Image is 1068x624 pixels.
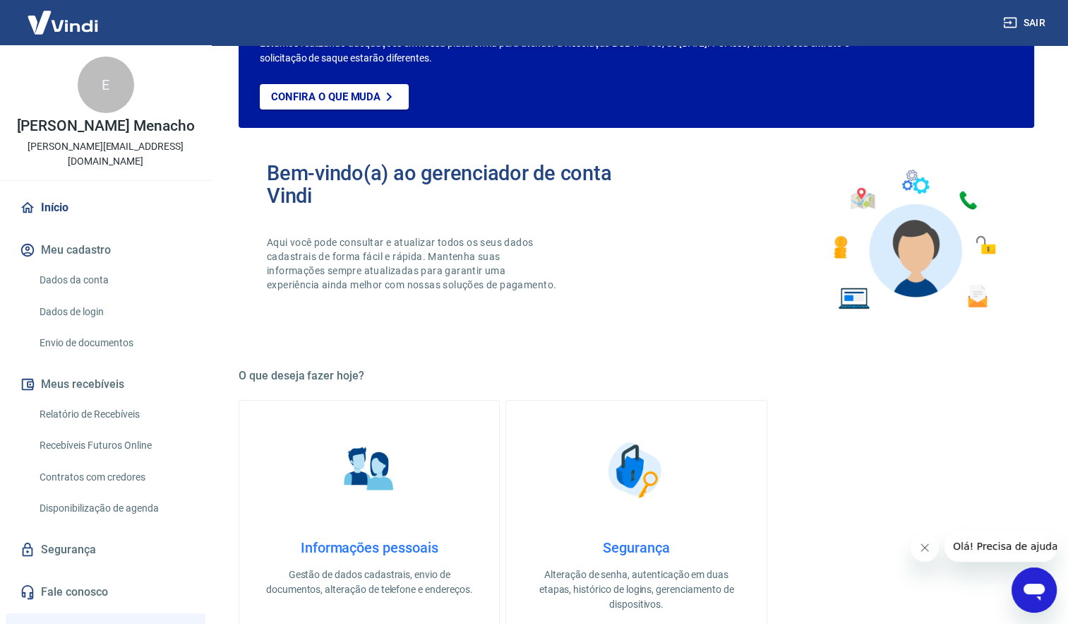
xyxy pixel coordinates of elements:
button: Meu cadastro [17,235,194,266]
p: Aqui você pode consultar e atualizar todos os seus dados cadastrais de forma fácil e rápida. Mant... [267,235,559,292]
img: Imagem de um avatar masculino com diversos icones exemplificando as funcionalidades do gerenciado... [821,162,1006,318]
a: Dados de login [34,298,194,326]
h4: Segurança [529,539,743,556]
a: Segurança [17,534,194,565]
p: [PERSON_NAME] Menacho [17,119,195,134]
a: Recebíveis Futuros Online [34,431,194,460]
a: Envio de documentos [34,329,194,358]
a: Dados da conta [34,266,194,295]
img: Segurança [601,435,671,505]
button: Sair [1000,10,1051,36]
span: Olá! Precisa de ajuda? [8,10,119,21]
h2: Bem-vindo(a) ao gerenciador de conta Vindi [267,162,637,207]
button: Meus recebíveis [17,369,194,400]
img: Vindi [17,1,109,44]
img: Informações pessoais [334,435,404,505]
div: E [78,57,134,113]
a: Início [17,192,194,223]
a: Confira o que muda [260,84,409,110]
a: Fale conosco [17,577,194,608]
p: Estamos realizando adequações em nossa plataforma para atender a Resolução BCB nº 150, de [DATE].... [260,36,863,66]
h4: Informações pessoais [262,539,476,556]
iframe: Botão para abrir a janela de mensagens [1012,567,1057,613]
p: [PERSON_NAME][EMAIL_ADDRESS][DOMAIN_NAME] [11,139,200,169]
h5: O que deseja fazer hoje? [239,369,1034,383]
a: Relatório de Recebíveis [34,400,194,429]
a: Contratos com credores [34,463,194,492]
p: Alteração de senha, autenticação em duas etapas, histórico de logins, gerenciamento de dispositivos. [529,567,743,612]
a: Disponibilização de agenda [34,494,194,523]
iframe: Fechar mensagem [911,534,939,562]
iframe: Mensagem da empresa [944,531,1057,562]
p: Gestão de dados cadastrais, envio de documentos, alteração de telefone e endereços. [262,567,476,597]
p: Confira o que muda [271,90,380,103]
